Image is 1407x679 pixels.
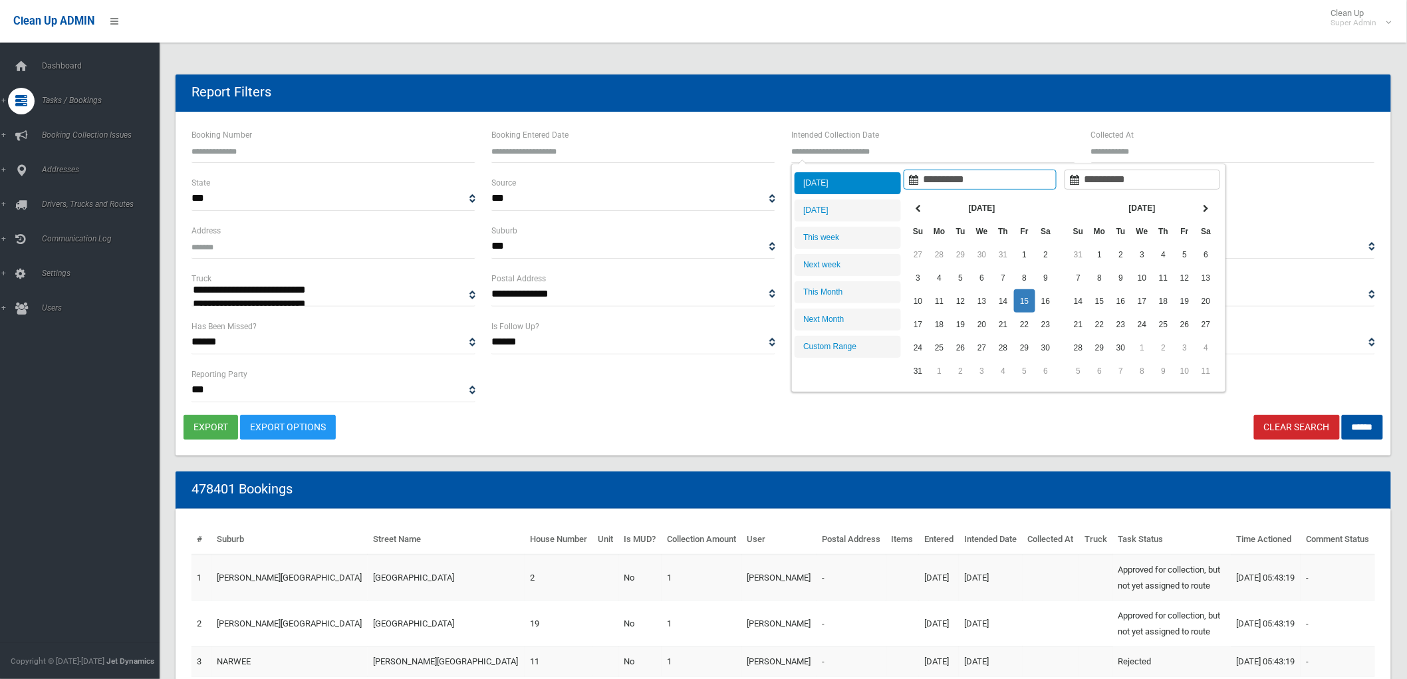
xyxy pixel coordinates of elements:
td: 23 [1035,313,1057,336]
td: [DATE] [959,646,1023,676]
td: 10 [1174,359,1196,382]
td: [DATE] [919,646,959,676]
td: [PERSON_NAME] [742,555,817,601]
th: Suburb [211,525,368,555]
td: 1 [662,646,742,676]
span: Dashboard [38,61,171,70]
td: 4 [929,266,950,289]
td: 5 [1068,359,1089,382]
td: 27 [1196,313,1217,336]
td: [DATE] [959,601,1023,646]
li: Next week [795,254,901,276]
td: [PERSON_NAME] [742,601,817,646]
td: No [619,555,662,601]
td: 4 [1196,336,1217,359]
td: [GEOGRAPHIC_DATA] [368,601,524,646]
li: This week [795,227,901,249]
td: 30 [971,243,993,266]
li: Custom Range [795,336,901,358]
td: 27 [908,243,929,266]
td: 1 [1132,336,1153,359]
td: [PERSON_NAME][GEOGRAPHIC_DATA] [368,646,524,676]
td: 16 [1110,289,1132,313]
td: - [817,555,886,601]
th: Unit [592,525,618,555]
span: Clean Up ADMIN [13,15,94,27]
th: Sa [1196,219,1217,243]
td: 20 [1196,289,1217,313]
td: 12 [950,289,971,313]
td: 5 [950,266,971,289]
th: Su [1068,219,1089,243]
td: 25 [929,336,950,359]
td: [PERSON_NAME][GEOGRAPHIC_DATA] [211,555,368,601]
td: 8 [1014,266,1035,289]
td: 31 [908,359,929,382]
li: [DATE] [795,172,901,194]
td: 19 [525,601,593,646]
td: 2 [525,555,593,601]
small: Super Admin [1331,18,1377,28]
td: 11 [525,646,593,676]
td: 6 [971,266,993,289]
td: 30 [1110,336,1132,359]
th: Postal Address [817,525,886,555]
th: Is MUD? [619,525,662,555]
td: NARWEE [211,646,368,676]
td: 5 [1014,359,1035,382]
label: Truck [192,271,211,286]
th: Collection Amount [662,525,742,555]
th: Fr [1014,219,1035,243]
span: Users [38,303,171,313]
th: [DATE] [1089,196,1196,219]
th: We [1132,219,1153,243]
td: 5 [1174,243,1196,266]
span: Drivers, Trucks and Routes [38,200,171,209]
label: Intended Collection Date [791,128,879,142]
td: Rejected [1113,646,1231,676]
span: Copyright © [DATE]-[DATE] [11,656,104,666]
td: 17 [908,313,929,336]
span: Tasks / Bookings [38,96,171,105]
td: 7 [1110,359,1132,382]
td: 24 [1132,313,1153,336]
td: [DATE] [919,555,959,601]
td: 2 [1153,336,1174,359]
td: 22 [1014,313,1035,336]
td: 10 [908,289,929,313]
td: [GEOGRAPHIC_DATA] [368,555,524,601]
td: 21 [1068,313,1089,336]
td: 18 [929,313,950,336]
span: Addresses [38,165,171,174]
td: 26 [950,336,971,359]
th: We [971,219,993,243]
td: 15 [1089,289,1110,313]
th: Th [1153,219,1174,243]
td: [PERSON_NAME] [742,646,817,676]
button: export [184,415,238,440]
td: 3 [971,359,993,382]
strong: Jet Dynamics [106,656,154,666]
td: 4 [1153,243,1174,266]
td: - [817,601,886,646]
th: Entered [919,525,959,555]
td: [DATE] 05:43:19 [1231,555,1301,601]
td: 9 [1110,266,1132,289]
td: No [619,601,662,646]
td: 10 [1132,266,1153,289]
td: - [817,646,886,676]
th: Su [908,219,929,243]
td: No [619,646,662,676]
td: [DATE] 05:43:19 [1231,646,1301,676]
td: 3 [1174,336,1196,359]
span: Communication Log [38,234,171,243]
td: 17 [1132,289,1153,313]
a: 2 [197,618,201,628]
td: 15 [1014,289,1035,313]
td: 22 [1089,313,1110,336]
td: 16 [1035,289,1057,313]
li: This Month [795,281,901,303]
th: Collected At [1023,525,1079,555]
th: Task Status [1113,525,1231,555]
td: 27 [971,336,993,359]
